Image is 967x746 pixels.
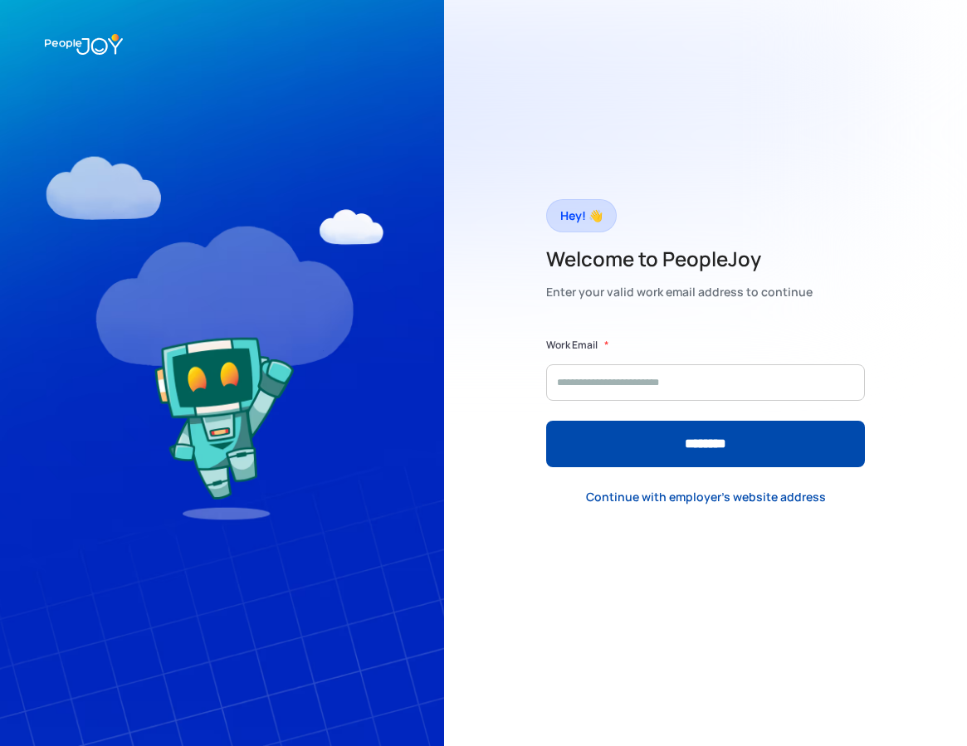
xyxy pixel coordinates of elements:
[546,280,813,304] div: Enter your valid work email address to continue
[573,480,839,514] a: Continue with employer's website address
[586,489,826,505] div: Continue with employer's website address
[546,337,865,467] form: Form
[546,246,813,272] h2: Welcome to PeopleJoy
[560,204,603,227] div: Hey! 👋
[546,337,598,353] label: Work Email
